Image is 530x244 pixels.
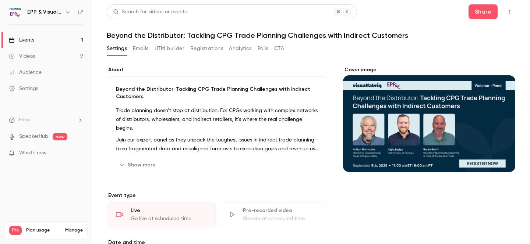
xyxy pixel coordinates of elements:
button: Share [469,4,498,19]
button: Settings [107,43,127,54]
span: Plan usage [26,227,61,233]
div: Stream at scheduled time [243,215,319,222]
div: Audience [9,69,42,76]
div: Live [131,207,207,214]
div: Settings [9,85,38,92]
span: new [53,133,67,140]
span: What's new [19,149,47,157]
button: Emails [133,43,148,54]
li: help-dropdown-opener [9,116,83,124]
iframe: Noticeable Trigger [74,150,83,157]
label: About [107,66,328,73]
section: Cover image [343,66,515,172]
div: Pre-recorded video [243,207,319,214]
button: Show more [116,159,160,171]
a: Manage [65,227,83,233]
a: SpeakerHub [19,133,48,140]
span: Help [19,116,30,124]
p: Event type [107,192,328,199]
div: Videos [9,53,35,60]
p: Join our expert panel as they unpack the toughest issues in indirect trade planning—from fragment... [116,136,319,153]
button: Polls [258,43,268,54]
div: Go live at scheduled time [131,215,207,222]
div: Pre-recorded videoStream at scheduled time [219,202,328,227]
span: Pro [9,226,22,235]
div: LiveGo live at scheduled time [107,202,216,227]
button: Registrations [190,43,223,54]
p: Trade planning doesn’t stop at distribution. For CPGs working with complex networks of distributo... [116,106,319,133]
label: Cover image [343,66,515,73]
h6: EPP & Visualfabriq [27,8,62,16]
button: Analytics [229,43,252,54]
div: Search for videos or events [113,8,187,16]
img: EPP & Visualfabriq [9,6,21,18]
h1: Beyond the Distributor: Tackling CPG Trade Planning Challenges with Indirect Customers [107,31,515,40]
p: Beyond the Distributor: Tackling CPG Trade Planning Challenges with Indirect Customers [116,86,319,100]
button: UTM builder [155,43,184,54]
button: CTA [274,43,284,54]
div: Events [9,36,34,44]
